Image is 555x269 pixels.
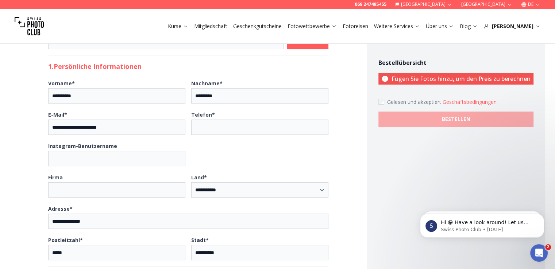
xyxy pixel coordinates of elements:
a: Geschenkgutscheine [233,23,282,30]
input: Telefon* [191,120,328,135]
button: Fotowettbewerbe [285,21,340,31]
iframe: Intercom live chat [530,244,548,262]
b: Postleitzahl * [48,237,83,243]
a: 069 247495455 [355,1,386,7]
input: Postleitzahl* [48,245,185,260]
img: Swiss photo club [15,12,44,41]
p: Fügen Sie Fotos hinzu, um den Preis zu berechnen [378,73,533,85]
button: Weitere Services [371,21,423,31]
span: Gelesen und akzeptiert [387,98,443,105]
input: Stadt* [191,245,328,260]
b: Adresse * [48,205,73,212]
a: Über uns [426,23,454,30]
button: Fotoreisen [340,21,371,31]
input: Accept terms [378,99,384,105]
a: Fotoreisen [343,23,368,30]
b: Land * [191,174,207,181]
button: Über uns [423,21,457,31]
input: Adresse* [48,214,328,229]
b: Stadt * [191,237,209,243]
button: Mitgliedschaft [191,21,230,31]
input: Vorname* [48,88,185,104]
b: Firma [48,174,63,181]
button: Geschenkgutscheine [230,21,285,31]
a: Weitere Services [374,23,420,30]
a: Kurse [168,23,188,30]
b: BESTELLEN [442,116,470,123]
input: Instagram-Benutzername [48,151,185,166]
input: Firma [48,182,185,198]
button: Blog [457,21,481,31]
b: Nachname * [191,80,223,87]
h2: 1. Persönliche Informationen [48,61,328,71]
a: Mitgliedschaft [194,23,227,30]
b: Telefon * [191,111,215,118]
input: Nachname* [191,88,328,104]
a: Fotowettbewerbe [288,23,337,30]
b: Instagram-Benutzername [48,143,117,149]
div: [PERSON_NAME] [483,23,540,30]
span: 2 [545,244,551,250]
iframe: Intercom notifications message [409,198,555,249]
input: E-Mail* [48,120,185,135]
button: Kurse [165,21,191,31]
button: Accept termsGelesen und akzeptiert [443,98,498,106]
h4: Bestellübersicht [378,58,533,67]
select: Land* [191,182,328,198]
b: E-Mail * [48,111,67,118]
b: Vorname * [48,80,75,87]
button: BESTELLEN [378,112,533,127]
a: Blog [460,23,478,30]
